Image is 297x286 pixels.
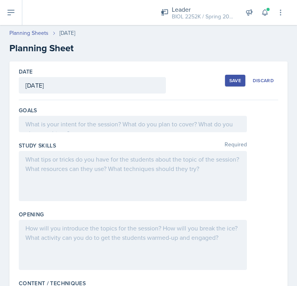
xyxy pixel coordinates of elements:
[225,75,245,86] button: Save
[19,142,56,149] label: Study Skills
[248,75,278,86] button: Discard
[59,29,75,37] div: [DATE]
[9,29,49,37] a: Planning Sheets
[19,210,44,218] label: Opening
[225,142,247,149] span: Required
[229,77,241,84] div: Save
[9,41,288,55] h2: Planning Sheet
[19,68,32,76] label: Date
[19,106,37,114] label: Goals
[172,13,234,21] div: BIOL 2252K / Spring 2025
[172,5,234,14] div: Leader
[253,77,274,84] div: Discard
